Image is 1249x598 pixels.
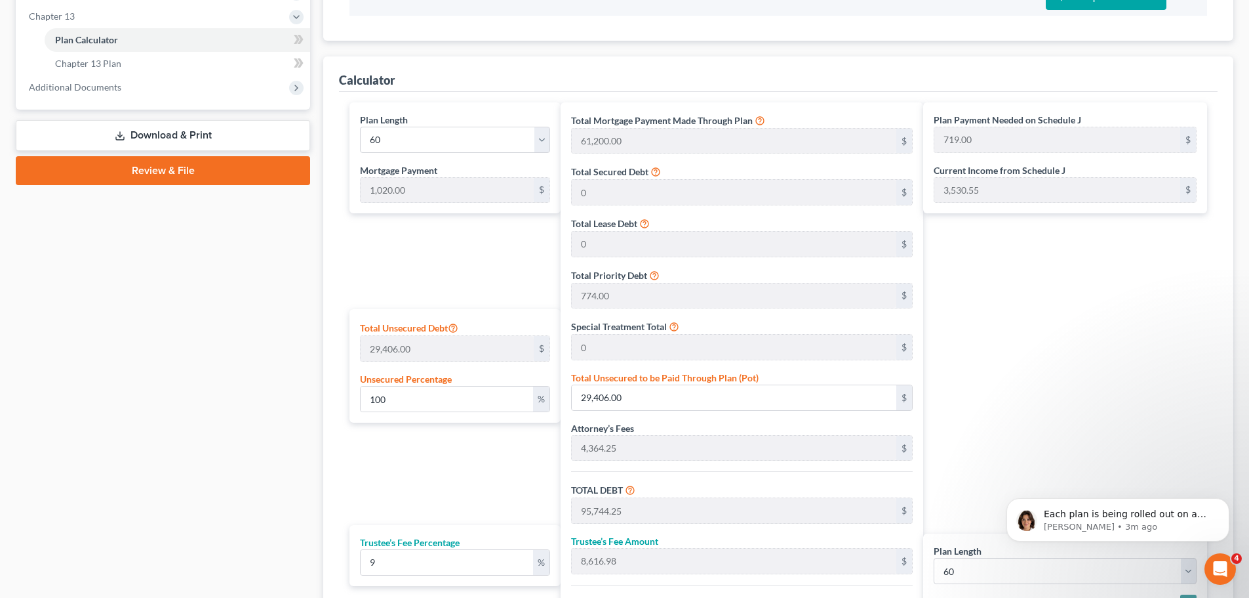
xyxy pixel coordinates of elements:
[360,163,437,177] label: Mortgage Payment
[29,11,75,22] span: Chapter 13
[360,320,458,335] label: Total Unsecured Debt
[55,58,121,69] span: Chapter 13 Plan
[360,372,452,386] label: Unsecured Percentage
[571,483,623,497] label: TOTAL DEBT
[571,320,667,333] label: Special Treatment Total
[896,335,912,360] div: $
[57,51,226,62] p: Message from Emma, sent 3m ago
[572,549,896,574] input: 0.00
[534,178,549,203] div: $
[934,163,1065,177] label: Current Income from Schedule J
[896,232,912,257] div: $
[534,336,549,361] div: $
[1204,553,1236,585] iframe: Intercom live chat
[533,387,549,412] div: %
[572,284,896,309] input: 0.00
[361,387,533,412] input: 0.00
[572,498,896,523] input: 0.00
[361,550,533,575] input: 0.00
[571,165,648,179] label: Total Secured Debt
[16,120,310,151] a: Download & Print
[339,72,395,88] div: Calculator
[572,385,896,410] input: 0.00
[360,536,460,549] label: Trustee’s Fee Percentage
[571,114,753,127] label: Total Mortgage Payment Made Through Plan
[934,113,1081,127] label: Plan Payment Needed on Schedule J
[571,268,647,282] label: Total Priority Debt
[572,335,896,360] input: 0.00
[360,113,408,127] label: Plan Length
[533,550,549,575] div: %
[1231,553,1242,564] span: 4
[571,421,634,435] label: Attorney’s Fees
[896,549,912,574] div: $
[934,127,1180,152] input: 0.00
[45,28,310,52] a: Plan Calculator
[896,385,912,410] div: $
[29,81,121,93] span: Additional Documents
[896,284,912,309] div: $
[572,129,896,154] input: 0.00
[571,371,759,385] label: Total Unsecured to be Paid Through Plan (Pot)
[572,436,896,461] input: 0.00
[55,34,118,45] span: Plan Calculator
[896,498,912,523] div: $
[934,178,1180,203] input: 0.00
[934,544,981,558] label: Plan Length
[571,534,658,548] label: Trustee’s Fee Amount
[1180,127,1196,152] div: $
[571,217,637,230] label: Total Lease Debt
[572,180,896,205] input: 0.00
[896,180,912,205] div: $
[896,436,912,461] div: $
[896,129,912,154] div: $
[45,52,310,75] a: Chapter 13 Plan
[16,156,310,185] a: Review & File
[361,336,534,361] input: 0.00
[1180,178,1196,203] div: $
[572,232,896,257] input: 0.00
[57,38,223,153] span: Each plan is being rolled out on a per-district basis. Once your district's plan is available you...
[361,178,534,203] input: 0.00
[987,471,1249,563] iframe: Intercom notifications message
